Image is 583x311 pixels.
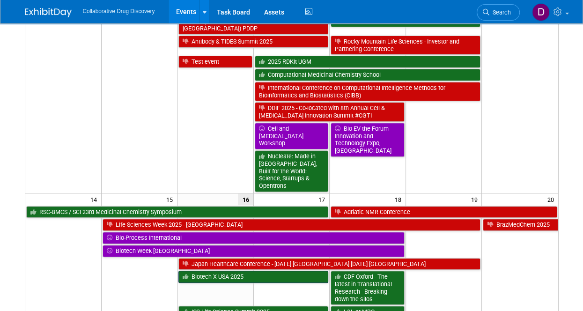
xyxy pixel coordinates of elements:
a: Cell and [MEDICAL_DATA] Workshop [255,123,329,149]
span: 14 [89,193,101,205]
a: Japan Healthcare Conference - [DATE] [GEOGRAPHIC_DATA] [DATE] [GEOGRAPHIC_DATA] [178,258,480,270]
span: 18 [394,193,406,205]
span: 20 [546,193,558,205]
a: Test event [178,56,252,68]
a: Life Sciences Week 2025 - [GEOGRAPHIC_DATA] [103,219,481,231]
a: Biotech X USA 2025 [178,271,328,283]
img: Daniel Castro [532,3,550,21]
a: Antibody & TIDES Summit 2025 [178,36,328,48]
a: 2025 RDKit UGM [255,56,481,68]
a: Bio-Process International [103,232,405,244]
a: Computational Medicinal Chemistry School [255,69,481,81]
a: Search [477,4,520,21]
a: DDIF 2025 - Co-located with 8th Annual Cell & [MEDICAL_DATA] Innovation Summit #CGTI [255,102,405,121]
span: 16 [238,193,253,205]
span: 15 [165,193,177,205]
a: Nucleate: Made in [GEOGRAPHIC_DATA], Built for the World: Science, Startups & Opentrons [255,150,329,192]
a: Adriatic NMR Conference [331,206,557,218]
a: Biotech Week [GEOGRAPHIC_DATA] [103,245,405,257]
a: Bio-EV the Forum Innovation and Technology Expo, [GEOGRAPHIC_DATA] [331,123,405,157]
a: BrazMedChem 2025 [483,219,558,231]
span: Search [489,9,511,16]
img: ExhibitDay [25,8,72,17]
span: 17 [317,193,329,205]
a: RSC-BMCS / SCI 23rd Medicinal Chemistry Symposium [26,206,329,218]
span: 19 [470,193,481,205]
span: Collaborative Drug Discovery [83,8,155,15]
a: Rocky Mountain Life Sciences - Investor and Partnering Conference [331,36,480,55]
a: CDF Oxford - The latest in Translational Research - Breaking down the silos [331,271,405,305]
a: International Conference on Computational Intelligence Methods for Bioinformatics and Biostatisti... [255,82,481,101]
